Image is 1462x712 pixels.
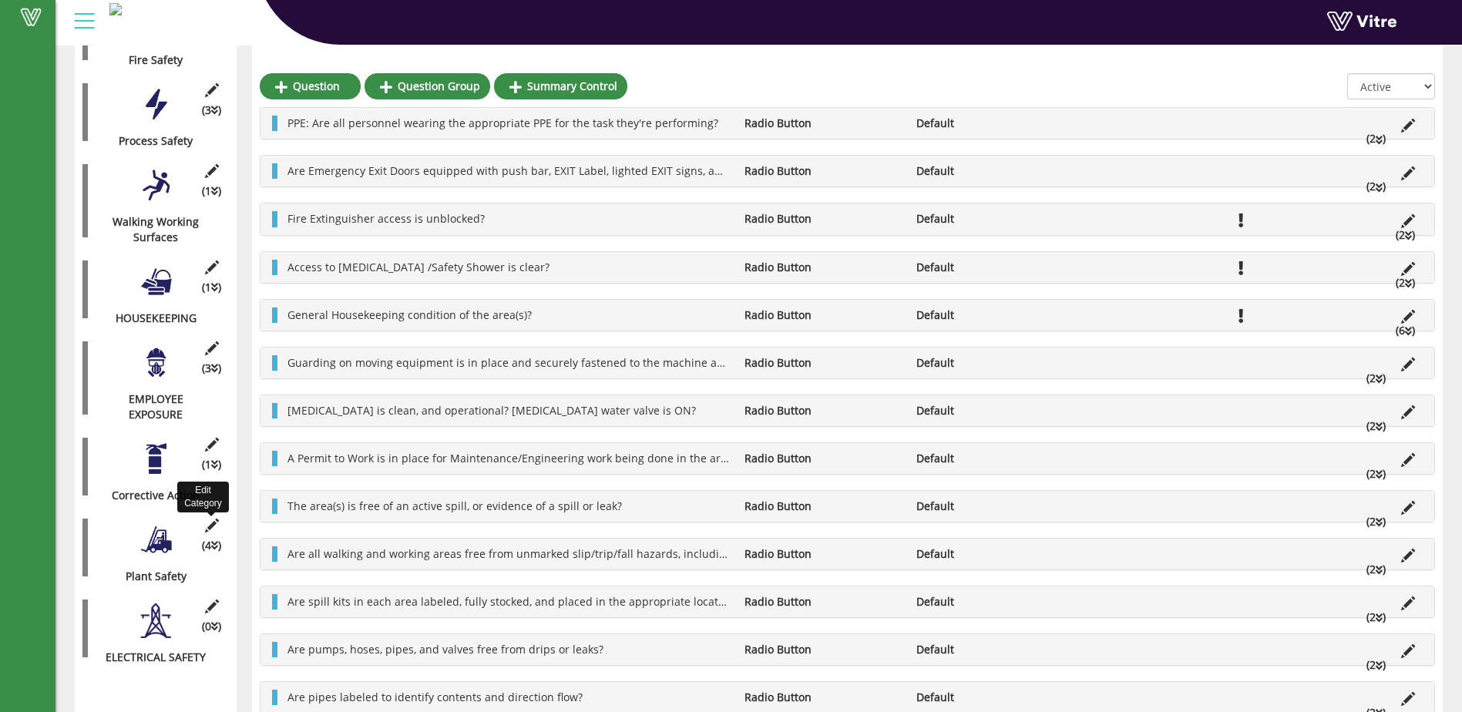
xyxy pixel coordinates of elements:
[1359,179,1393,194] li: (2 )
[287,355,1004,370] span: Guarding on moving equipment is in place and securely fastened to the machine and connected witho...
[177,482,229,512] div: Edit Category
[202,457,221,472] span: (1 )
[1388,275,1423,291] li: (2 )
[737,307,908,323] li: Radio Button
[202,619,221,634] span: (0 )
[82,52,217,68] div: Fire Safety
[287,451,738,465] span: A Permit to Work is in place for Maintenance/Engineering work being done in the area?
[737,403,908,418] li: Radio Button
[287,260,550,274] span: Access to [MEDICAL_DATA] /Safety Shower is clear?
[202,538,221,553] span: (4 )
[365,73,490,99] a: Question Group
[909,642,1080,657] li: Default
[909,499,1080,514] li: Default
[82,488,217,503] div: Corrective Action
[287,116,718,130] span: PPE: Are all personnel wearing the appropriate PPE for the task they're performing?
[287,403,696,418] span: [MEDICAL_DATA] is clean, and operational? [MEDICAL_DATA] water valve is ON?
[1359,131,1393,146] li: (2 )
[1359,657,1393,673] li: (2 )
[909,355,1080,371] li: Default
[909,690,1080,705] li: Default
[82,133,217,149] div: Process Safety
[202,102,221,118] span: (3 )
[1388,323,1423,338] li: (6 )
[1359,514,1393,529] li: (2 )
[287,499,622,513] span: The area(s) is free of an active spill, or evidence of a spill or leak?
[202,361,221,376] span: (3 )
[82,311,217,326] div: HOUSEKEEPING
[909,116,1080,131] li: Default
[1359,610,1393,625] li: (2 )
[287,163,865,178] span: Are Emergency Exit Doors equipped with push bar, EXIT Label, lighted EXIT signs, and are Exit Doo...
[494,73,627,99] a: Summary Control
[287,690,583,704] span: Are pipes labeled to identify contents and direction flow?
[82,569,217,584] div: Plant Safety
[737,451,908,466] li: Radio Button
[909,403,1080,418] li: Default
[909,594,1080,610] li: Default
[909,163,1080,179] li: Default
[1359,371,1393,386] li: (2 )
[737,260,908,275] li: Radio Button
[82,391,217,422] div: EMPLOYEE EXPOSURE
[737,163,908,179] li: Radio Button
[287,307,532,322] span: General Housekeeping condition of the area(s)?
[202,280,221,295] span: (1 )
[1359,418,1393,434] li: (2 )
[287,642,603,657] span: Are pumps, hoses, pipes, and valves free from drips or leaks?
[909,307,1080,323] li: Default
[737,499,908,514] li: Radio Button
[737,642,908,657] li: Radio Button
[737,690,908,705] li: Radio Button
[737,594,908,610] li: Radio Button
[737,116,908,131] li: Radio Button
[737,211,908,227] li: Radio Button
[1359,466,1393,482] li: (2 )
[260,73,361,99] a: Question
[737,355,908,371] li: Radio Button
[202,183,221,199] span: (1 )
[287,546,941,561] span: Are all walking and working areas free from unmarked slip/trip/fall hazards, including solvents, ...
[909,546,1080,562] li: Default
[909,451,1080,466] li: Default
[909,211,1080,227] li: Default
[1388,227,1423,243] li: (2 )
[909,260,1080,275] li: Default
[82,650,217,665] div: ELECTRICAL SAFETY
[737,546,908,562] li: Radio Button
[1359,562,1393,577] li: (2 )
[287,211,485,226] span: Fire Extinguisher access is unblocked?
[109,3,122,15] img: a5b1377f-0224-4781-a1bb-d04eb42a2f7a.jpg
[287,594,931,609] span: Are spill kits in each area labeled, fully stocked, and placed in the appropriate location based ...
[82,214,217,245] div: Walking Working Surfaces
